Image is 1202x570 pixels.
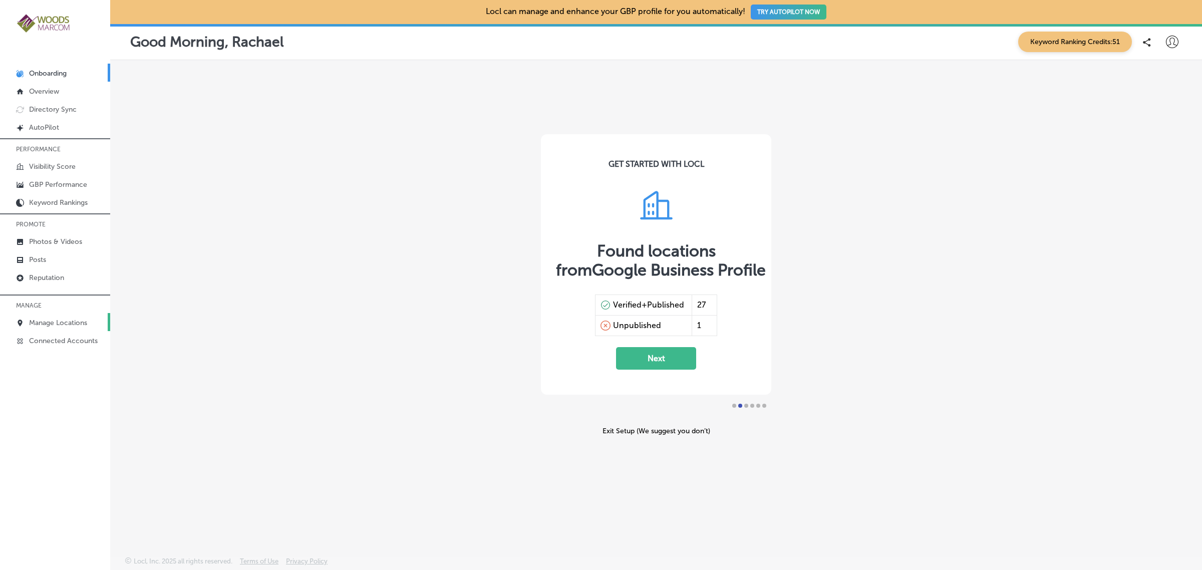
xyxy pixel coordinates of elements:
[134,557,232,565] p: Locl, Inc. 2025 all rights reserved.
[692,295,717,315] div: 27
[609,159,704,169] div: GET STARTED WITH LOCL
[29,255,46,264] p: Posts
[29,237,82,246] p: Photos & Videos
[29,337,98,345] p: Connected Accounts
[541,427,771,435] div: Exit Setup (We suggest you don’t)
[751,5,826,20] button: TRY AUTOPILOT NOW
[29,198,88,207] p: Keyword Rankings
[613,321,661,331] div: Unpublished
[29,162,76,171] p: Visibility Score
[592,260,766,279] span: Google Business Profile
[613,300,684,310] div: Verified+Published
[1018,32,1132,52] span: Keyword Ranking Credits: 51
[29,273,64,282] p: Reputation
[29,69,67,78] p: Onboarding
[29,319,87,327] p: Manage Locations
[29,87,59,96] p: Overview
[286,557,328,570] a: Privacy Policy
[29,105,77,114] p: Directory Sync
[29,123,59,132] p: AutoPilot
[692,316,717,336] div: 1
[29,180,87,189] p: GBP Performance
[616,347,696,370] button: Next
[16,13,71,34] img: 4a29b66a-e5ec-43cd-850c-b989ed1601aaLogo_Horizontal_BerryOlive_1000.jpg
[130,34,283,50] p: Good Morning, Rachael
[240,557,278,570] a: Terms of Use
[556,241,756,279] div: Found locations from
